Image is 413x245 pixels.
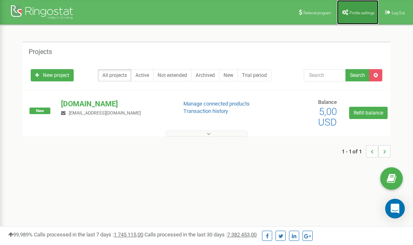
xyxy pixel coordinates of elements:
[69,110,141,116] span: [EMAIL_ADDRESS][DOMAIN_NAME]
[29,108,50,114] span: New
[98,69,131,81] a: All projects
[8,232,33,238] span: 99,989%
[349,107,388,119] a: Refill balance
[303,11,332,15] span: Referral program
[318,99,337,105] span: Balance
[345,69,370,81] button: Search
[191,69,219,81] a: Archived
[392,11,405,15] span: Log Out
[385,199,405,218] div: Open Intercom Messenger
[227,232,257,238] u: 7 382 453,00
[29,48,52,56] h5: Projects
[219,69,238,81] a: New
[61,99,170,109] p: [DOMAIN_NAME]
[304,69,346,81] input: Search
[114,232,143,238] u: 1 745 115,00
[350,11,375,15] span: Profile settings
[237,69,271,81] a: Trial period
[153,69,192,81] a: Not extended
[342,145,366,157] span: 1 - 1 of 1
[183,101,250,107] a: Manage connected products
[318,106,337,128] span: 5,00 USD
[131,69,153,81] a: Active
[34,232,143,238] span: Calls processed in the last 7 days :
[183,108,228,114] a: Transaction history
[144,232,257,238] span: Calls processed in the last 30 days :
[342,137,390,166] nav: ...
[31,69,74,81] a: New project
